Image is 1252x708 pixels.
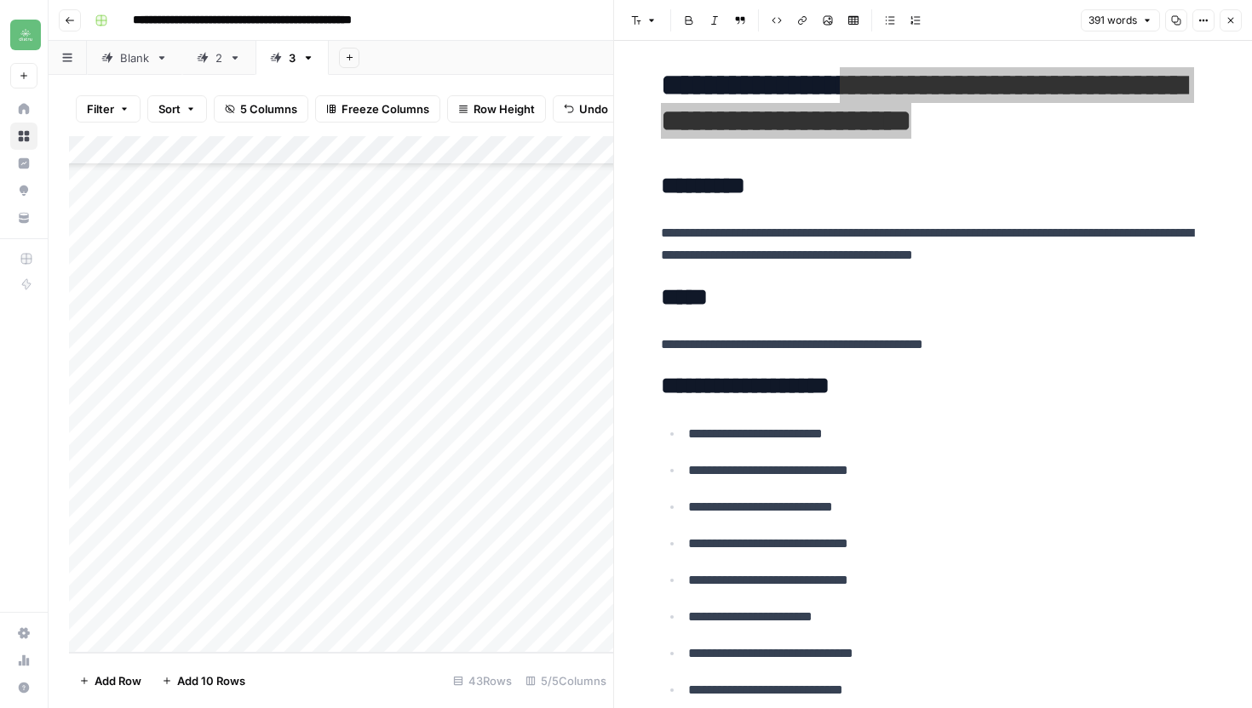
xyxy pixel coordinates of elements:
a: Usage [10,647,37,674]
span: 5 Columns [240,100,297,117]
span: Sort [158,100,181,117]
button: Row Height [447,95,546,123]
div: 43 Rows [446,667,519,694]
div: Blank [120,49,149,66]
a: Insights [10,150,37,177]
a: Opportunities [10,177,37,204]
button: Workspace: Distru [10,14,37,56]
a: 2 [182,41,256,75]
span: Undo [579,100,608,117]
button: 5 Columns [214,95,308,123]
button: Help + Support [10,674,37,701]
button: 391 words [1081,9,1160,31]
span: Filter [87,100,114,117]
span: 391 words [1088,13,1137,28]
div: 5/5 Columns [519,667,613,694]
a: Blank [87,41,182,75]
button: Freeze Columns [315,95,440,123]
button: Filter [76,95,141,123]
span: Row Height [474,100,535,117]
span: Add 10 Rows [177,672,245,689]
span: Add Row [95,672,141,689]
span: Freeze Columns [342,100,429,117]
a: Home [10,95,37,123]
button: Add 10 Rows [152,667,256,694]
button: Add Row [69,667,152,694]
a: Browse [10,123,37,150]
a: 3 [256,41,329,75]
button: Sort [147,95,207,123]
div: 2 [215,49,222,66]
a: Settings [10,619,37,647]
img: Distru Logo [10,20,41,50]
button: Undo [553,95,619,123]
div: 3 [289,49,296,66]
a: Your Data [10,204,37,231]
